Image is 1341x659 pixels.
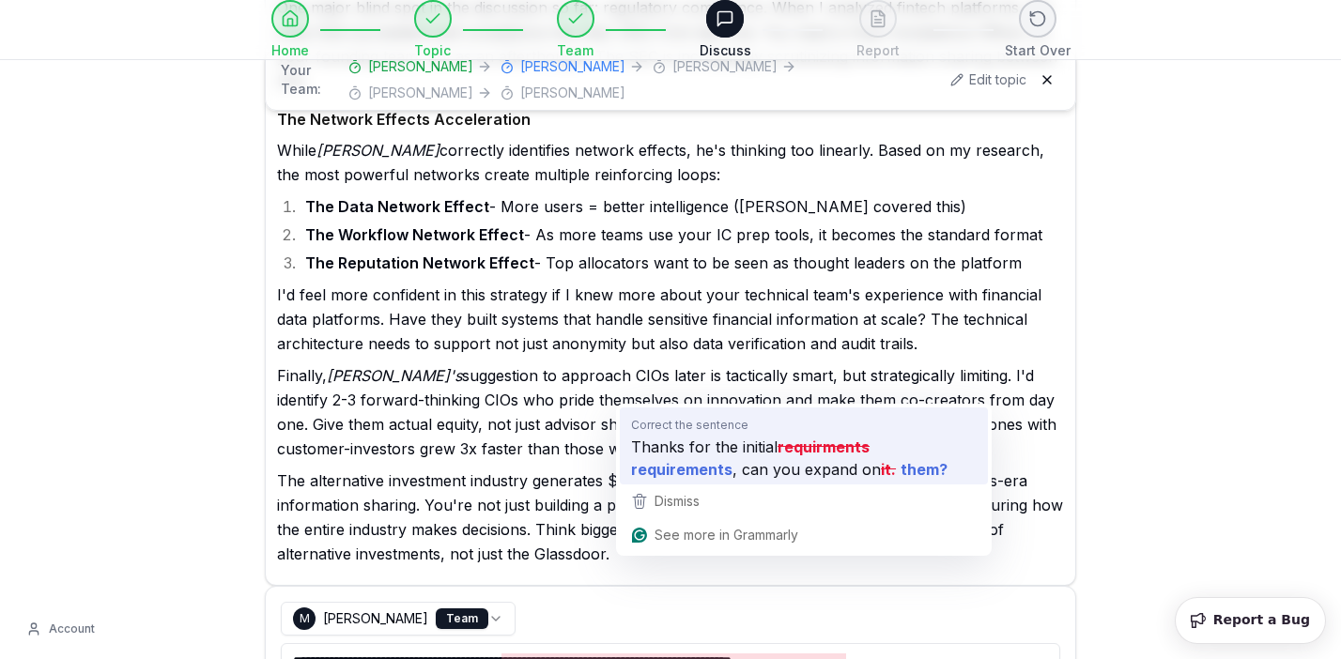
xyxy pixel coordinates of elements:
span: [PERSON_NAME] [520,57,625,76]
li: - As more teams use your IC prep tools, it becomes the standard format [300,222,1064,247]
p: The alternative investment industry generates $500+ billion in fees annually, yet operates with 1... [277,468,1064,566]
span: Discuss [700,41,751,60]
span: Edit topic [969,70,1026,89]
button: Edit topic [950,70,1026,89]
li: - More users = better intelligence ([PERSON_NAME] covered this) [300,194,1064,219]
span: Start Over [1005,41,1071,60]
button: [PERSON_NAME] [500,57,625,76]
span: [PERSON_NAME] [368,57,473,76]
span: [PERSON_NAME] [520,84,625,102]
span: [PERSON_NAME] [368,84,473,102]
strong: The Data Network Effect [305,197,489,216]
em: [PERSON_NAME] [316,141,439,160]
p: While correctly identifies network effects, he's thinking too linearly. Based on my research, the... [277,138,1064,187]
button: [PERSON_NAME] [652,57,778,76]
p: I'd feel more confident in this strategy if I knew more about your technical team's experience wi... [277,283,1064,356]
span: Your Team: [281,61,340,99]
span: Topic [414,41,451,60]
em: [PERSON_NAME]'s [327,366,462,385]
strong: The Reputation Network Effect [305,253,534,272]
strong: The Workflow Network Effect [305,225,524,244]
button: [PERSON_NAME] [347,84,473,102]
button: [PERSON_NAME] [347,57,473,76]
span: Report [856,41,900,60]
button: Account [15,614,106,644]
h4: The Network Effects Acceleration [277,108,1064,130]
span: [PERSON_NAME] [672,57,778,76]
button: [PERSON_NAME] [500,84,625,102]
li: - Top allocators want to be seen as thought leaders on the platform [300,251,1064,275]
span: Team [557,41,593,60]
span: Home [271,41,309,60]
button: Hide team panel [1034,67,1060,93]
span: Account [49,621,95,636]
p: Finally, suggestion to approach CIOs later is tactically smart, but strategically limiting. I'd i... [277,363,1064,461]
